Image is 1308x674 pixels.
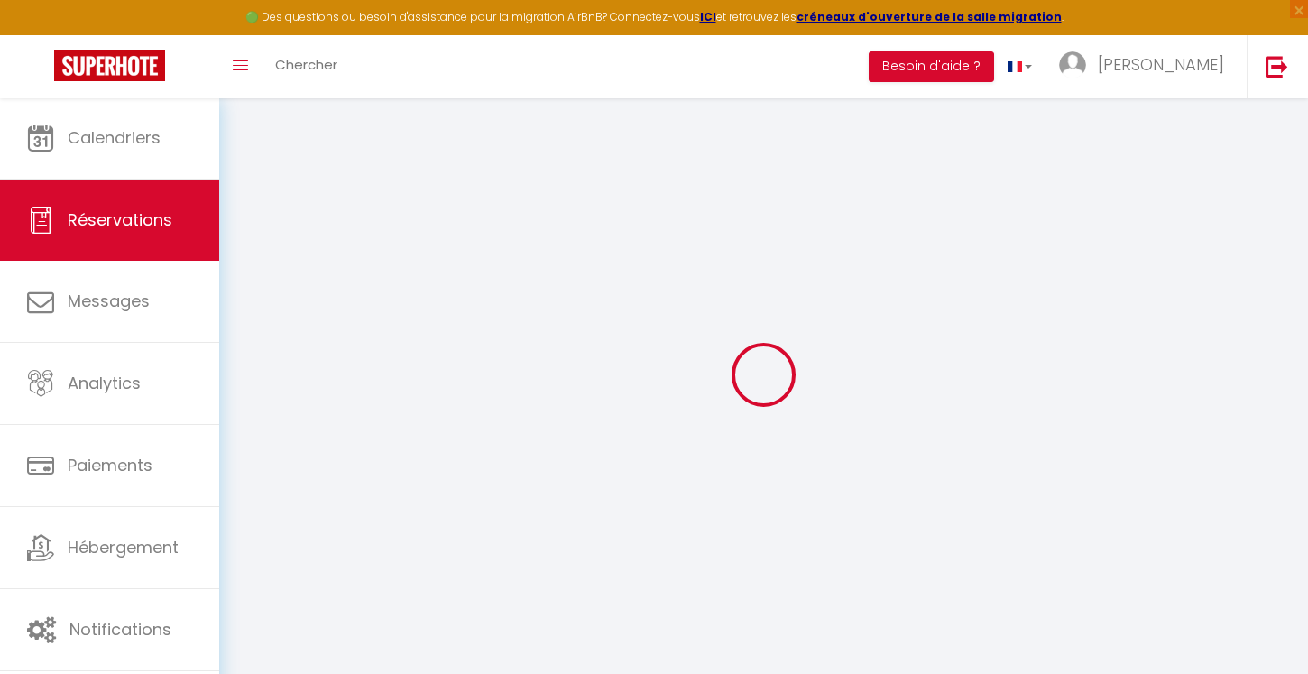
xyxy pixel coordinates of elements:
button: Besoin d'aide ? [869,51,994,82]
img: Super Booking [54,50,165,81]
span: Messages [68,290,150,312]
span: [PERSON_NAME] [1098,53,1224,76]
span: Calendriers [68,126,161,149]
span: Hébergement [68,536,179,559]
img: logout [1266,55,1288,78]
span: Paiements [68,454,152,476]
span: Notifications [69,618,171,641]
span: Chercher [275,55,337,74]
a: Chercher [262,35,351,98]
button: Ouvrir le widget de chat LiveChat [14,7,69,61]
span: Analytics [68,372,141,394]
img: ... [1059,51,1086,78]
a: ... [PERSON_NAME] [1045,35,1247,98]
a: ICI [700,9,716,24]
a: créneaux d'ouverture de la salle migration [797,9,1062,24]
span: Réservations [68,208,172,231]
